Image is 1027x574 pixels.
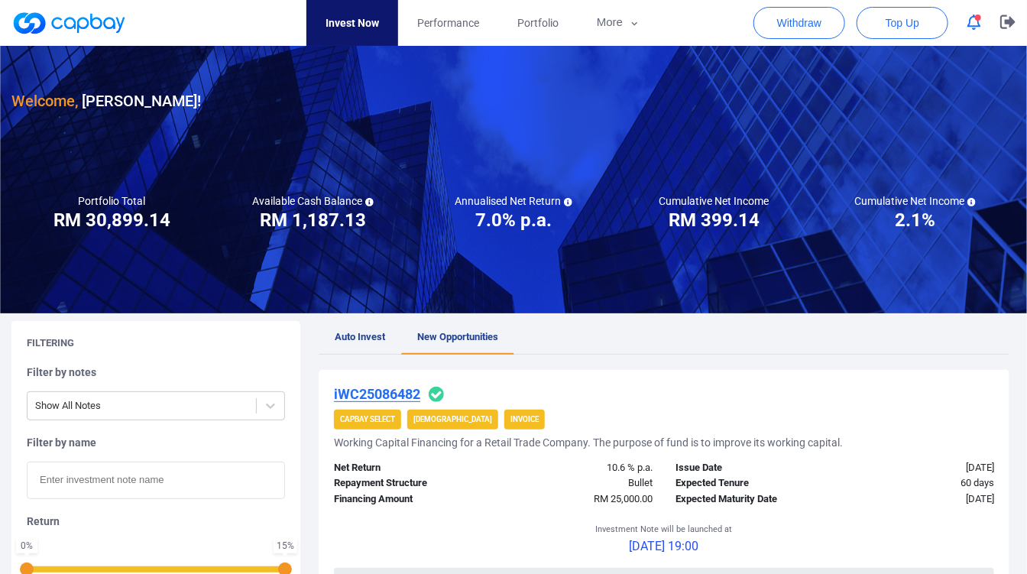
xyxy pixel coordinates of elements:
p: Investment Note will be launched at [596,523,733,537]
h3: 2.1% [895,208,935,232]
div: Expected Tenure [664,475,834,491]
div: 15 % [277,541,294,550]
button: Top Up [857,7,948,39]
h5: Cumulative Net Income [854,194,976,208]
h5: Filter by notes [27,365,285,379]
input: Enter investment note name [27,462,285,499]
h5: Filtering [27,336,74,350]
h3: 7.0% p.a. [475,208,552,232]
div: Repayment Structure [322,475,493,491]
h5: Working Capital Financing for a Retail Trade Company. The purpose of fund is to improve its worki... [334,436,843,449]
div: 10.6 % p.a. [494,460,664,476]
h5: Filter by name [27,436,285,449]
button: Withdraw [753,7,845,39]
div: Financing Amount [322,491,493,508]
h3: RM 399.14 [669,208,760,232]
strong: [DEMOGRAPHIC_DATA] [413,415,492,423]
strong: CapBay Select [340,415,395,423]
h5: Return [27,514,285,528]
div: 60 days [835,475,1006,491]
div: Net Return [322,460,493,476]
div: [DATE] [835,460,1006,476]
span: Top Up [886,15,919,31]
h3: RM 30,899.14 [53,208,170,232]
span: Auto Invest [335,331,385,342]
h5: Portfolio Total [78,194,145,208]
div: Issue Date [664,460,834,476]
span: New Opportunities [417,331,498,342]
h3: [PERSON_NAME] ! [11,89,201,113]
strong: Invoice [510,415,539,423]
h5: Annualised Net Return [455,194,572,208]
span: Welcome, [11,92,78,110]
div: 0 % [19,541,34,550]
span: Portfolio [517,15,559,31]
div: [DATE] [835,491,1006,508]
span: RM 25,000.00 [594,493,653,504]
h3: RM 1,187.13 [260,208,366,232]
h5: Available Cash Balance [252,194,374,208]
h5: Cumulative Net Income [659,194,769,208]
div: Expected Maturity Date [664,491,834,508]
u: iWC25086482 [334,386,420,402]
span: Performance [417,15,479,31]
div: Bullet [494,475,664,491]
p: [DATE] 19:00 [596,537,733,556]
